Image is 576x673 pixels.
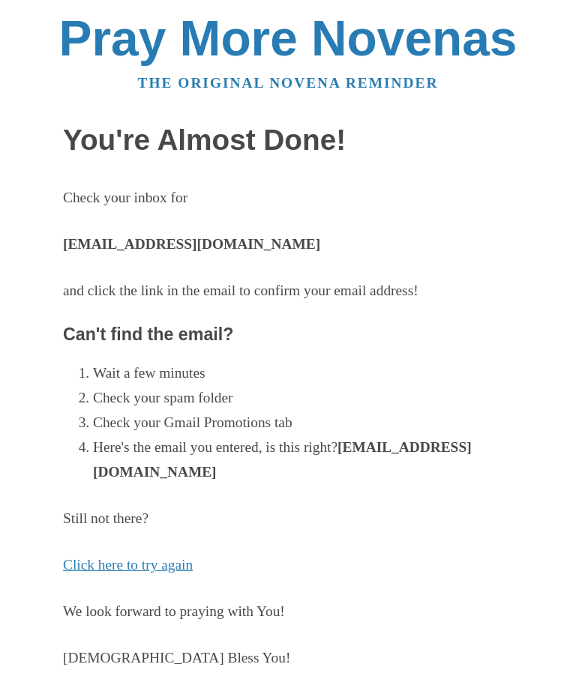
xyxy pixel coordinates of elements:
p: We look forward to praying with You! [63,600,513,624]
h1: You're Almost Done! [63,124,513,157]
a: Click here to try again [63,557,193,573]
li: Wait a few minutes [93,361,513,386]
li: Here's the email you entered, is this right? [93,435,513,485]
a: Pray More Novenas [59,10,517,66]
h3: Can't find the email? [63,325,513,345]
p: Check your inbox for [63,186,513,211]
li: Check your Gmail Promotions tab [93,411,513,435]
a: The original novena reminder [138,75,439,91]
p: Still not there? [63,507,513,531]
p: and click the link in the email to confirm your email address! [63,279,513,304]
li: Check your spam folder [93,386,513,411]
strong: [EMAIL_ADDRESS][DOMAIN_NAME] [93,439,472,480]
strong: [EMAIL_ADDRESS][DOMAIN_NAME] [63,236,320,252]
